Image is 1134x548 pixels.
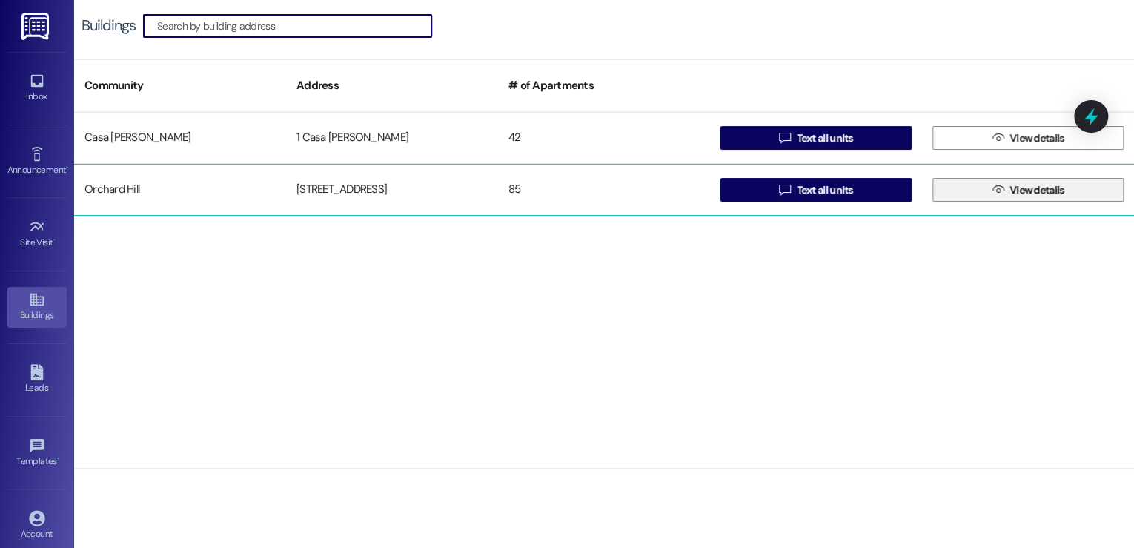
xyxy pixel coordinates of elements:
[7,506,67,546] a: Account
[53,235,56,245] span: •
[797,131,853,146] span: Text all units
[7,68,67,108] a: Inbox
[21,13,52,40] img: ResiDesk Logo
[7,287,67,327] a: Buildings
[82,18,136,33] div: Buildings
[797,182,853,198] span: Text all units
[779,132,790,144] i: 
[7,433,67,473] a: Templates •
[286,67,498,104] div: Address
[932,126,1124,150] button: View details
[286,123,498,153] div: 1 Casa [PERSON_NAME]
[932,178,1124,202] button: View details
[57,454,59,464] span: •
[74,123,286,153] div: Casa [PERSON_NAME]
[992,132,1004,144] i: 
[7,214,67,254] a: Site Visit •
[74,67,286,104] div: Community
[286,175,498,205] div: [STREET_ADDRESS]
[66,162,68,173] span: •
[498,175,710,205] div: 85
[992,184,1004,196] i: 
[498,67,710,104] div: # of Apartments
[1009,131,1064,146] span: View details
[779,184,790,196] i: 
[1009,182,1064,198] span: View details
[74,175,286,205] div: Orchard Hill
[7,360,67,400] a: Leads
[498,123,710,153] div: 42
[157,16,431,36] input: Search by building address
[720,126,912,150] button: Text all units
[720,178,912,202] button: Text all units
